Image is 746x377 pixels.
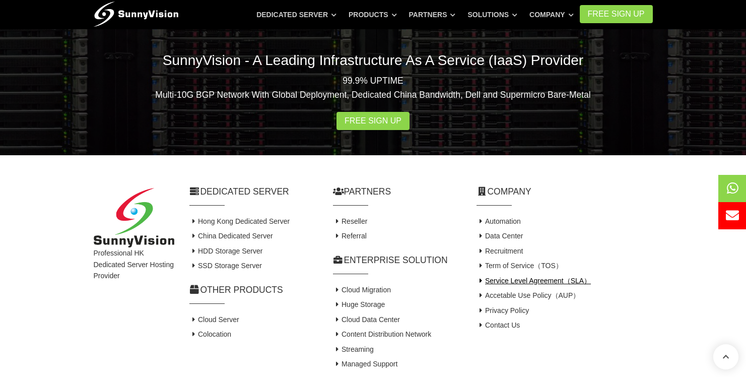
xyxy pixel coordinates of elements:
a: Contact Us [477,321,520,329]
a: Privacy Policy [477,306,529,315]
a: Cloud Server [189,316,239,324]
h2: Enterprise Solution [333,254,461,267]
h2: Other Products [189,284,318,296]
a: FREE Sign Up [580,5,653,23]
a: Streaming [333,345,374,353]
div: Professional HK Dedicated Server Hosting Provider [86,188,182,372]
a: Cloud Migration [333,286,391,294]
a: Content Distribution Network [333,330,432,338]
a: Reseller [333,217,368,225]
a: China Dedicated Server [189,232,273,240]
a: Data Center [477,232,523,240]
a: Referral [333,232,367,240]
a: Managed Support [333,360,398,368]
a: HDD Storage Server [189,247,263,255]
h2: Company [477,185,653,198]
a: Free Sign Up [336,112,410,130]
h2: SunnyVision - A Leading Infrastructure As A Service (IaaS) Provider [94,50,653,70]
a: Partners [409,6,456,24]
a: Dedicated Server [256,6,336,24]
a: Huge Storage [333,300,385,308]
a: Hong Kong Dedicated Server [189,217,290,225]
a: Accetable Use Policy（AUP） [477,291,580,299]
h2: Partners [333,185,461,198]
p: 99.9% UPTIME Multi-10G BGP Network With Global Deployment, Dedicated China Bandwidth, Dell and Su... [94,74,653,102]
a: Automation [477,217,521,225]
img: SunnyVision Limited [94,188,174,248]
a: Company [529,6,574,24]
a: Term of Service（TOS） [477,262,563,270]
h2: Dedicated Server [189,185,318,198]
a: Recruitment [477,247,523,255]
a: SSD Storage Server [189,262,262,270]
a: Cloud Data Center [333,316,400,324]
a: Colocation [189,330,232,338]
a: Solutions [467,6,517,24]
a: Products [349,6,397,24]
a: Service Level Agreement（SLA） [477,277,591,285]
